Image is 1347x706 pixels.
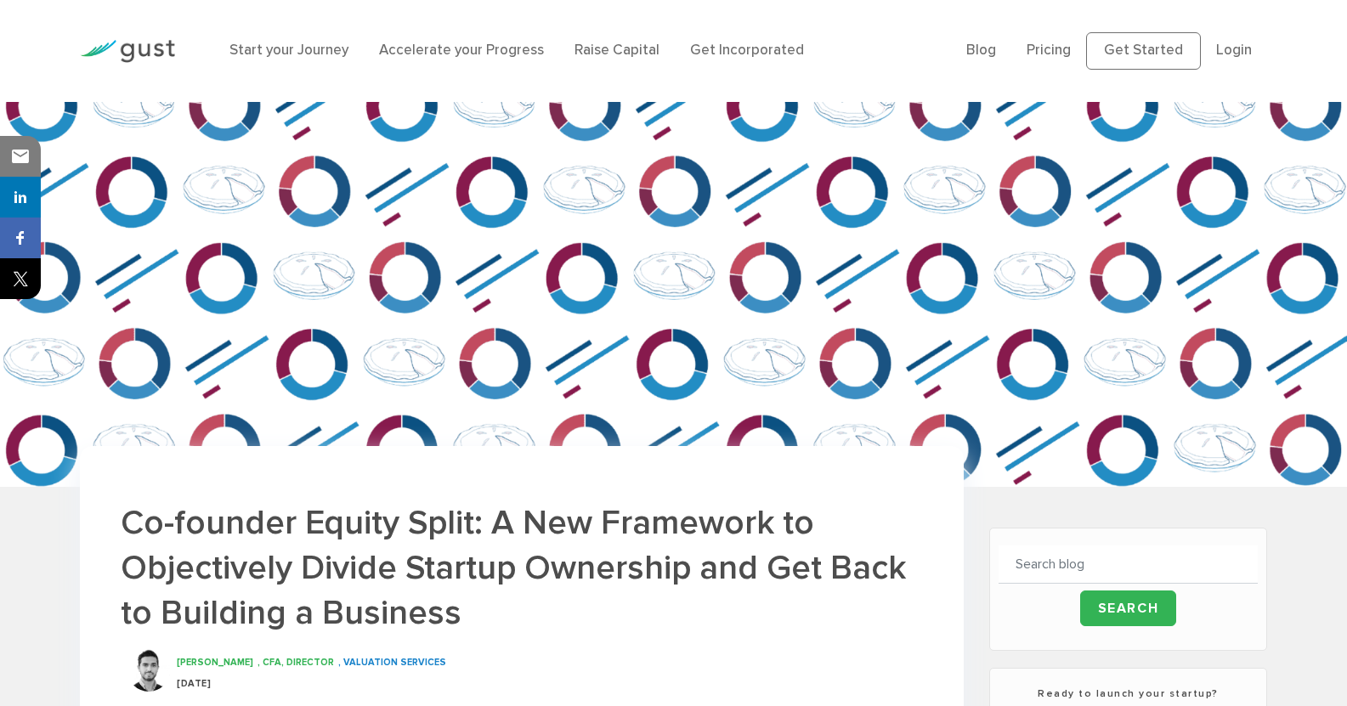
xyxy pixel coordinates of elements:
a: Raise Capital [574,42,659,59]
a: Get Started [1086,32,1201,70]
span: [DATE] [177,678,211,689]
img: Keyvan Firouzi [127,649,170,692]
a: Get Incorporated [690,42,804,59]
span: , VALUATION SERVICES [338,657,446,668]
a: Pricing [1027,42,1071,59]
span: , CFA, DIRECTOR [258,657,334,668]
a: Start your Journey [229,42,348,59]
h1: Co-founder Equity Split: A New Framework to Objectively Divide Startup Ownership and Get Back to ... [121,500,923,636]
a: Accelerate your Progress [379,42,544,59]
a: Login [1216,42,1252,59]
input: Search blog [999,545,1258,584]
span: [PERSON_NAME] [177,657,253,668]
h3: Ready to launch your startup? [999,686,1258,701]
a: Blog [966,42,996,59]
input: Search [1080,590,1177,626]
img: Gust Logo [80,40,175,63]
